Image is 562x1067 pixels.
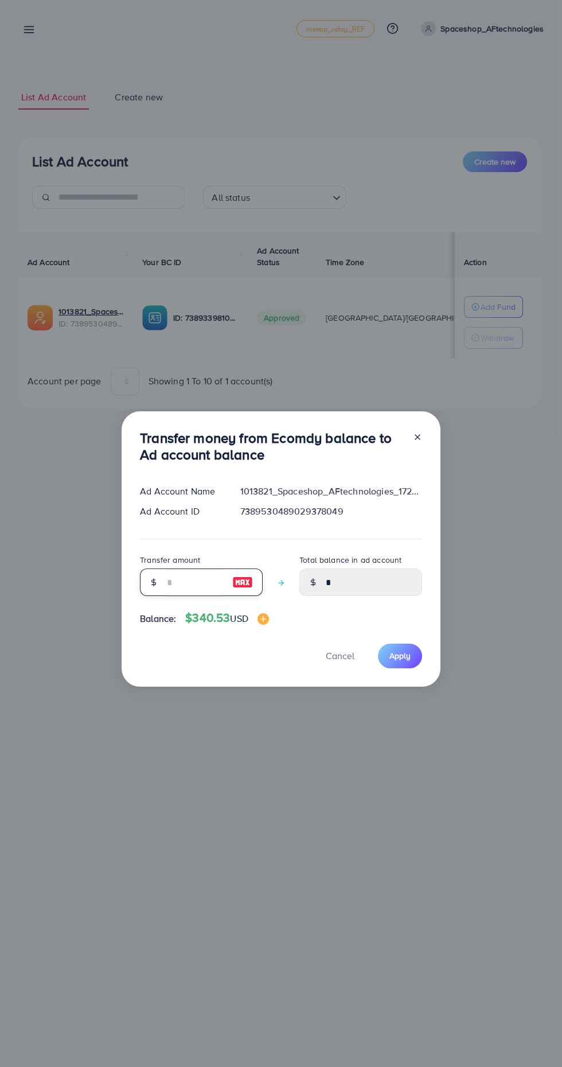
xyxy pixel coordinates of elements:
[378,644,422,668] button: Apply
[185,611,269,625] h4: $340.53
[140,554,200,566] label: Transfer amount
[230,612,248,625] span: USD
[299,554,401,566] label: Total balance in ad account
[389,650,411,661] span: Apply
[232,575,253,589] img: image
[231,505,431,518] div: 7389530489029378049
[513,1015,553,1058] iframe: Chat
[140,612,176,625] span: Balance:
[131,505,231,518] div: Ad Account ID
[131,485,231,498] div: Ad Account Name
[257,613,269,625] img: image
[140,430,404,463] h3: Transfer money from Ecomdy balance to Ad account balance
[326,649,354,662] span: Cancel
[311,644,369,668] button: Cancel
[231,485,431,498] div: 1013821_Spaceshop_AFtechnologies_1720509149843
